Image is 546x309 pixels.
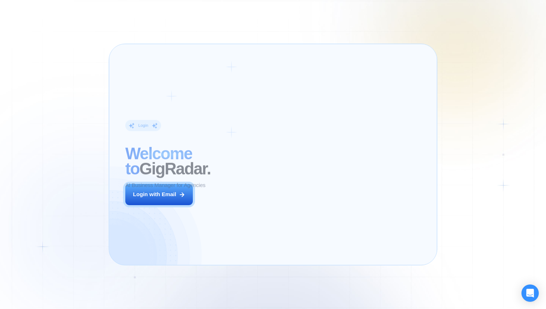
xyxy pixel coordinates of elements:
[138,123,148,128] div: Login
[125,146,250,176] h2: ‍ GigRadar.
[133,191,176,198] div: Login with Email
[125,182,205,189] p: AI Business Manager for Agencies
[521,284,539,302] div: Open Intercom Messenger
[125,145,192,178] span: Welcome to
[125,184,193,205] button: Login with Email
